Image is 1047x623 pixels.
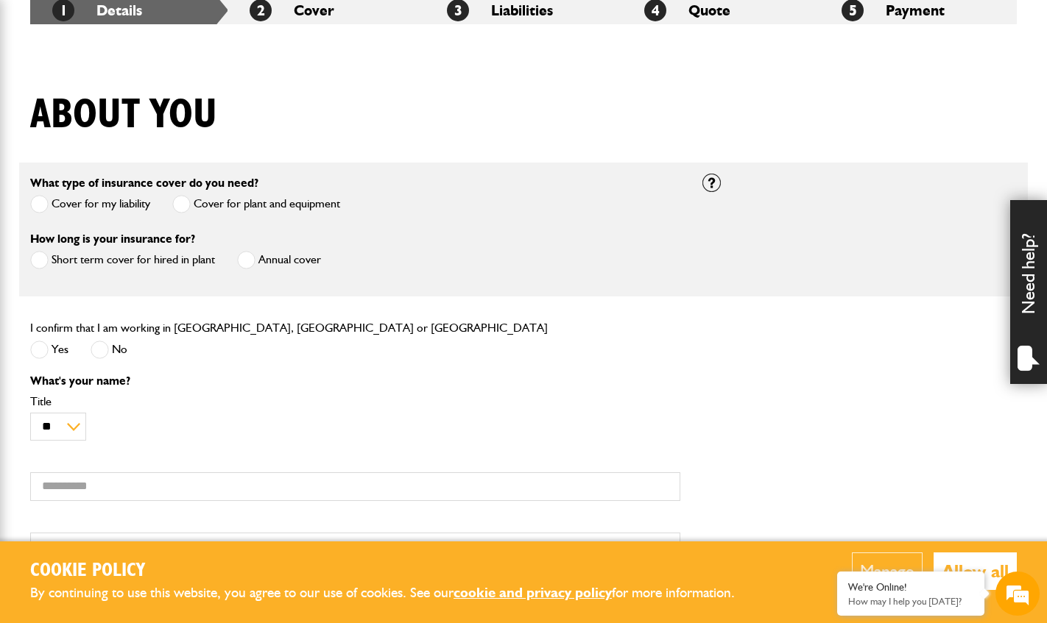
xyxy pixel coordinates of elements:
p: By continuing to use this website, you agree to our use of cookies. See our for more information. [30,582,759,605]
em: Start Chat [200,453,267,473]
textarea: Type your message and hit 'Enter' [19,266,269,441]
label: I confirm that I am working in [GEOGRAPHIC_DATA], [GEOGRAPHIC_DATA] or [GEOGRAPHIC_DATA] [30,322,548,334]
h1: About you [30,90,217,140]
label: Cover for plant and equipment [172,195,340,213]
input: Enter your phone number [19,223,269,255]
label: What type of insurance cover do you need? [30,177,258,189]
div: We're Online! [848,581,973,594]
div: Minimize live chat window [242,7,277,43]
label: How long is your insurance for? [30,233,195,245]
button: Manage [852,552,923,590]
p: How may I help you today? [848,596,973,607]
div: Need help? [1010,200,1047,384]
button: Allow all [934,552,1017,590]
div: Chat with us now [77,82,247,102]
input: Enter your email address [19,179,269,212]
p: What's your name? [30,375,680,387]
h2: Cookie Policy [30,560,759,583]
label: Title [30,396,680,407]
label: Annual cover [237,251,321,269]
a: cookie and privacy policy [454,584,612,601]
input: Enter your last name [19,136,269,168]
img: d_20077148190_company_1631870298795_20077148190 [25,82,62,102]
label: Short term cover for hired in plant [30,251,215,269]
label: Cover for my liability [30,195,150,213]
label: Yes [30,341,68,359]
label: No [91,341,127,359]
